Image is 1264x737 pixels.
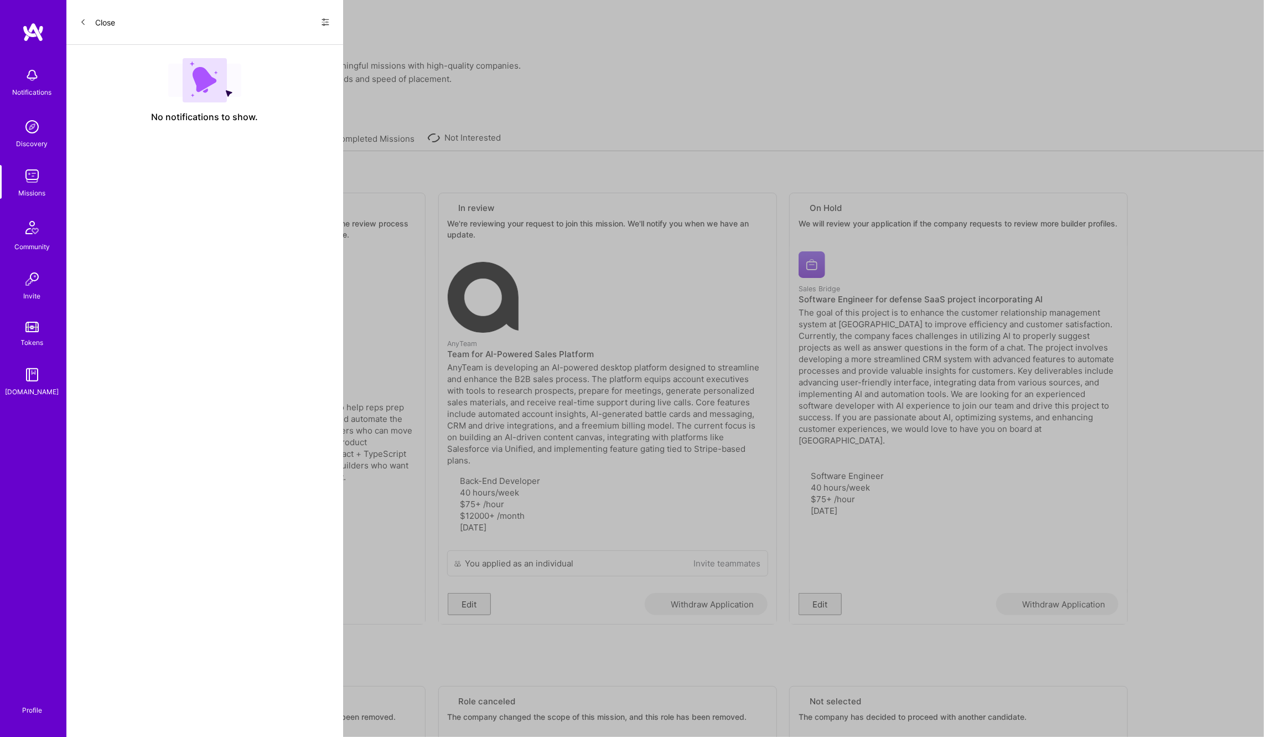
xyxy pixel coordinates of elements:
[25,322,39,332] img: tokens
[168,58,241,102] img: empty
[19,187,46,199] div: Missions
[13,86,52,98] div: Notifications
[22,22,44,42] img: logo
[14,241,50,252] div: Community
[21,165,43,187] img: teamwork
[22,704,42,715] div: Profile
[21,64,43,86] img: bell
[6,386,59,398] div: [DOMAIN_NAME]
[17,138,48,150] div: Discovery
[19,214,45,241] img: Community
[80,13,115,31] button: Close
[18,693,46,715] a: Profile
[21,268,43,290] img: Invite
[21,116,43,138] img: discovery
[24,290,41,302] div: Invite
[21,364,43,386] img: guide book
[21,337,44,348] div: Tokens
[152,111,258,123] span: No notifications to show.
